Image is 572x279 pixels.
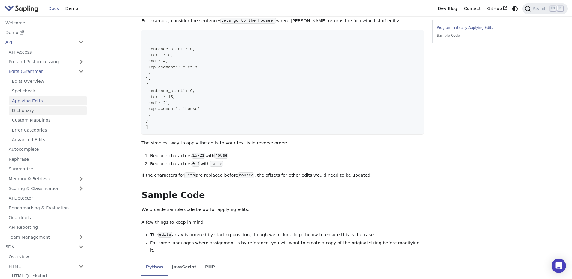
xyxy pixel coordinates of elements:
a: AI Detector [5,194,87,203]
span: }, [146,77,151,81]
code: house [214,153,228,159]
li: JavaScript [168,259,201,276]
span: 'start': 15, [146,95,175,99]
button: Switch between dark and light mode (currently system mode) [511,4,519,13]
kbd: K [557,6,563,11]
li: Python [141,259,167,276]
li: PHP [201,259,219,276]
a: Sample Code [437,33,518,39]
a: Summarize [5,165,87,173]
a: Rephrase [5,155,87,163]
a: API Access [5,48,87,56]
button: Collapse sidebar category 'API' [75,38,87,47]
li: Replace characters with . [150,152,424,160]
a: SDK [2,243,75,251]
code: 0-4 [192,161,200,167]
span: { [146,41,148,45]
span: ] [146,125,148,129]
span: Search [531,6,550,11]
a: Error Categories [9,126,87,134]
a: Pre and Postprocessing [5,57,87,66]
code: housee [238,172,254,178]
a: Memory & Retrieval [5,174,87,183]
a: Demo [2,28,87,37]
span: ... [146,71,153,75]
code: Lets [184,172,196,178]
button: Search (Ctrl+K) [522,3,567,14]
a: GitHub [484,4,510,13]
a: Contact [461,4,484,13]
li: The array is ordered by starting position, though we include logic below to ensure this is the case. [150,231,424,239]
a: Scoring & Classification [5,184,87,193]
a: Dictionary [9,106,87,115]
a: Demo [62,4,81,13]
span: ... [146,113,153,117]
code: 15-21 [192,153,205,159]
a: Applying Edits [9,96,87,105]
span: 'sentence_start': 0, [146,89,195,93]
a: Edits (Grammar) [5,67,87,76]
img: Sapling.ai [4,4,38,13]
span: 'start': 0, [146,53,173,57]
button: Collapse sidebar category 'SDK' [75,243,87,251]
li: Replace characters with . [150,160,424,168]
p: If the characters for are replaced before , the offsets for other edits would need to be updated. [141,172,424,179]
a: Custom Mappings [9,116,87,125]
span: 'replacement': 'house', [146,107,203,111]
a: Autocomplete [5,145,87,154]
div: Open Intercom Messenger [552,259,566,273]
a: Edits Overview [9,77,87,85]
span: } [146,119,148,123]
code: Let's [210,161,223,167]
a: API Reporting [5,223,87,232]
a: Guardrails [5,213,87,222]
span: 'replacement': "Let's", [146,65,203,70]
p: For example, consider the sentence: where [PERSON_NAME] returns the following list of edits: [141,17,424,25]
a: Overview [5,252,87,261]
a: Programmatically Applying Edits [437,25,518,31]
a: Spellcheck [9,87,87,95]
p: The simplest way to apply the edits to your text is in reverse order: [141,140,424,147]
p: A few things to keep in mind: [141,219,424,226]
li: For some languages where assignment is by reference, you will want to create a copy of the origin... [150,240,424,254]
a: API [2,38,75,47]
span: [ [146,35,148,39]
a: Welcome [2,18,87,27]
a: Docs [45,4,62,13]
a: Dev Blog [434,4,460,13]
h2: Sample Code [141,190,424,201]
span: { [146,83,148,87]
a: Benchmarking & Evaluation [5,203,87,212]
code: Lets go to the housee. [220,18,276,24]
span: 'end': 4, [146,59,168,64]
a: Team Management [5,233,87,241]
span: 'sentence_start': 0, [146,47,195,51]
a: Advanced Edits [9,135,87,144]
a: HTML [5,262,87,271]
a: Sapling.ai [4,4,41,13]
span: 'end': 21, [146,101,171,105]
code: edits [158,232,172,238]
p: We provide sample code below for applying edits. [141,206,424,213]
